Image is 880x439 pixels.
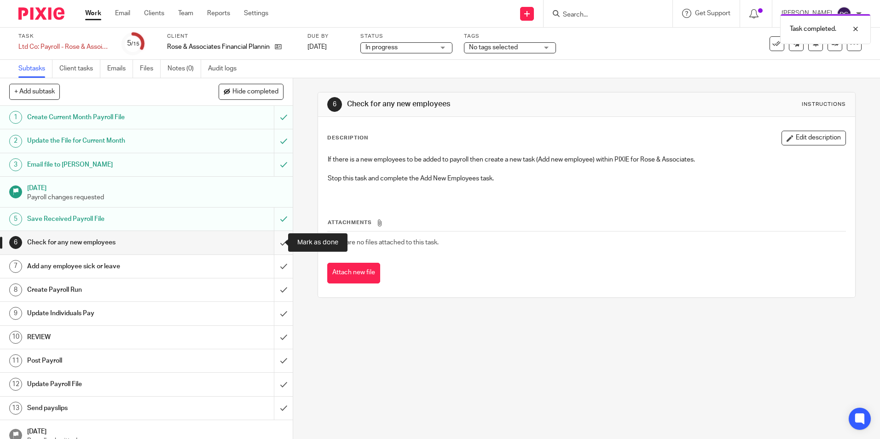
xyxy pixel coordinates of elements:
[27,425,284,436] h1: [DATE]
[27,212,185,226] h1: Save Received Payroll File
[9,111,22,124] div: 1
[9,158,22,171] div: 3
[107,60,133,78] a: Emails
[18,7,64,20] img: Pixie
[328,174,845,183] p: Stop this task and complete the Add New Employees task.
[144,9,164,18] a: Clients
[27,401,185,415] h1: Send payslips
[18,42,110,52] div: Ltd Co: Payroll - Rose & Assoicaties
[360,33,452,40] label: Status
[168,60,201,78] a: Notes (0)
[9,213,22,225] div: 5
[9,331,22,344] div: 10
[167,42,270,52] p: Rose & Associates Financial Planning Ltd
[244,9,268,18] a: Settings
[327,97,342,112] div: 6
[27,181,284,193] h1: [DATE]
[27,377,185,391] h1: Update Payroll File
[131,41,139,46] small: /15
[328,155,845,164] p: If there is a new employees to be added to payroll then create a new task (Add new employee) with...
[140,60,161,78] a: Files
[9,135,22,148] div: 2
[27,283,185,297] h1: Create Payroll Run
[790,24,836,34] p: Task completed.
[9,378,22,391] div: 12
[85,9,101,18] a: Work
[327,134,368,142] p: Description
[167,33,296,40] label: Client
[802,101,846,108] div: Instructions
[307,44,327,50] span: [DATE]
[219,84,284,99] button: Hide completed
[208,60,243,78] a: Audit logs
[18,33,110,40] label: Task
[347,99,606,109] h1: Check for any new employees
[9,354,22,367] div: 11
[9,283,22,296] div: 8
[18,60,52,78] a: Subtasks
[27,193,284,202] p: Payroll changes requested
[27,354,185,368] h1: Post Payroll
[365,44,398,51] span: In progress
[27,306,185,320] h1: Update Individuals Pay
[327,263,380,283] button: Attach new file
[127,38,139,49] div: 5
[9,84,60,99] button: + Add subtask
[469,44,518,51] span: No tags selected
[9,307,22,320] div: 9
[27,110,185,124] h1: Create Current Month Payroll File
[178,9,193,18] a: Team
[18,42,110,52] div: Ltd Co: Payroll - Rose &amp; Assoicaties
[9,402,22,415] div: 13
[27,158,185,172] h1: Email file to [PERSON_NAME]
[9,260,22,273] div: 7
[9,236,22,249] div: 6
[837,6,851,21] img: svg%3E
[115,9,130,18] a: Email
[232,88,278,96] span: Hide completed
[27,134,185,148] h1: Update the File for Current Month
[27,236,185,249] h1: Check for any new employees
[328,239,439,246] span: There are no files attached to this task.
[328,220,372,225] span: Attachments
[207,9,230,18] a: Reports
[27,330,185,344] h1: REVIEW
[782,131,846,145] button: Edit description
[59,60,100,78] a: Client tasks
[307,33,349,40] label: Due by
[27,260,185,273] h1: Add any employee sick or leave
